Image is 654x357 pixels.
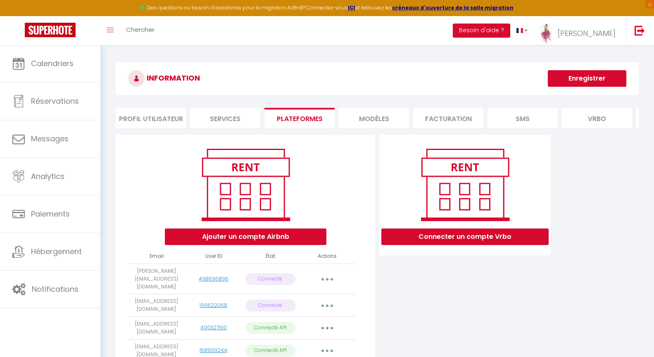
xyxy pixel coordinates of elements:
[558,28,616,38] span: [PERSON_NAME]
[190,108,260,128] li: Services
[32,284,78,294] span: Notifications
[242,249,299,264] th: État
[128,294,185,317] td: [EMAIL_ADDRESS][DOMAIN_NAME]
[488,108,558,128] li: SMS
[548,70,626,87] button: Enregistrer
[31,246,82,257] span: Hébergement
[120,16,161,45] a: Chercher
[540,24,552,44] img: ...
[245,345,296,357] p: Connecté API
[31,96,79,106] span: Réservations
[31,209,70,219] span: Paiements
[25,23,76,37] img: Super Booking
[534,16,626,45] a: ... [PERSON_NAME]
[412,145,518,224] img: rent.png
[245,273,296,285] p: Connecté
[453,24,510,38] button: Besoin d'aide ?
[126,25,155,34] span: Chercher
[413,108,483,128] li: Facturation
[200,302,227,309] a: 199622068
[116,62,639,95] h3: INFORMATION
[185,249,242,264] th: User ID
[193,145,298,224] img: rent.png
[635,25,645,36] img: logout
[245,322,296,334] p: Connecté API
[562,108,632,128] li: Vrbo
[165,228,326,245] button: Ajouter un compte Airbnb
[348,4,355,11] a: ICI
[31,133,69,144] span: Messages
[199,275,228,282] a: 498696896
[31,171,64,181] span: Analytics
[128,249,185,264] th: Email
[392,4,514,11] a: créneaux d'ouverture de la salle migration
[299,249,356,264] th: Actions
[116,108,186,128] li: Profil Utilisateur
[200,347,227,354] a: 158999244
[200,324,227,331] a: 400327190
[339,108,409,128] li: MODÈLES
[264,108,335,128] li: Plateformes
[128,317,185,340] td: [EMAIL_ADDRESS][DOMAIN_NAME]
[381,228,549,245] button: Connecter un compte Vrbo
[128,264,185,294] td: [PERSON_NAME][EMAIL_ADDRESS][DOMAIN_NAME]
[245,300,296,312] p: Connecté
[31,58,74,69] span: Calendriers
